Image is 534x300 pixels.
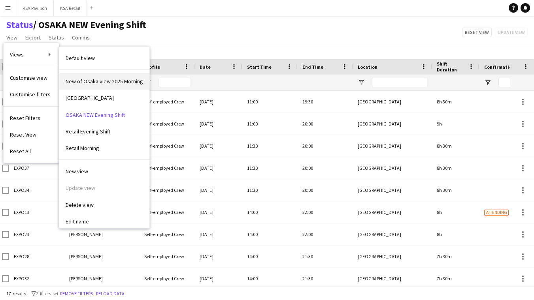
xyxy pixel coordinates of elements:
[66,201,94,208] span: Delete view
[66,94,114,101] span: [GEOGRAPHIC_DATA]
[140,157,195,179] div: Self-employed Crew
[298,113,353,135] div: 20:00
[302,64,323,70] span: End Time
[437,61,465,73] span: Shift Duration
[242,246,298,267] div: 14:00
[59,197,149,213] a: undefined
[432,223,479,245] div: 8h
[195,223,242,245] div: [DATE]
[66,144,99,152] span: Retail Morning
[358,64,377,70] span: Location
[242,201,298,223] div: 14:00
[66,128,110,135] span: Retail Evening Shift
[298,157,353,179] div: 20:00
[4,86,59,103] a: Customise filters
[195,179,242,201] div: [DATE]
[10,148,31,155] span: Reset All
[353,179,432,201] div: [GEOGRAPHIC_DATA]
[195,91,242,112] div: [DATE]
[59,90,149,106] a: undefined
[25,34,41,41] span: Export
[242,223,298,245] div: 14:00
[298,268,353,289] div: 21:30
[242,113,298,135] div: 11:00
[159,78,190,87] input: Profile Filter Input
[432,246,479,267] div: 7h 30m
[195,113,242,135] div: [DATE]
[358,79,365,86] button: Open Filter Menu
[9,157,64,179] div: EXPO37
[9,246,64,267] div: EXPO28
[298,246,353,267] div: 21:30
[9,179,64,201] div: EXPO34
[432,201,479,223] div: 8h
[4,126,59,143] a: Reset View
[432,157,479,179] div: 8h 30m
[140,179,195,201] div: Self-employed Crew
[372,78,427,87] input: Location Filter Input
[22,32,44,43] a: Export
[69,253,103,259] span: [PERSON_NAME]
[9,223,64,245] div: EXPO23
[200,64,211,70] span: Date
[195,157,242,179] div: [DATE]
[140,113,195,135] div: Self-employed Crew
[59,50,149,66] a: undefined
[195,135,242,157] div: [DATE]
[6,34,17,41] span: View
[353,268,432,289] div: [GEOGRAPHIC_DATA]
[484,210,509,216] span: Attending
[59,140,149,156] a: undefined
[298,135,353,157] div: 20:00
[33,19,146,31] span: OSAKA NEW Evening Shift
[94,289,126,298] button: Reload data
[140,223,195,245] div: Self-employed Crew
[432,135,479,157] div: 8h 30m
[144,64,160,70] span: Profile
[247,64,272,70] span: Start Time
[242,91,298,112] div: 11:00
[484,64,531,70] span: Confirmation Status
[242,157,298,179] div: 11:30
[242,135,298,157] div: 11:30
[10,114,40,122] span: Reset Filters
[59,107,149,123] a: undefined
[140,268,195,289] div: Self-employed Crew
[16,0,54,16] button: KSA Pavilion
[54,0,87,16] button: KSA Retail
[242,179,298,201] div: 11:30
[432,91,479,112] div: 8h 30m
[45,32,67,43] a: Status
[4,46,59,63] a: Views
[59,73,149,90] a: undefined
[6,19,33,31] a: Status
[353,246,432,267] div: [GEOGRAPHIC_DATA]
[36,291,58,296] span: 2 filters set
[484,79,491,86] button: Open Filter Menu
[353,201,432,223] div: [GEOGRAPHIC_DATA]
[69,276,103,281] span: [PERSON_NAME]
[353,223,432,245] div: [GEOGRAPHIC_DATA]
[432,113,479,135] div: 9h
[59,123,149,140] a: undefined
[298,223,353,245] div: 22:00
[66,54,95,62] span: Default view
[59,163,149,180] a: undefined
[10,91,51,98] span: Customise filters
[140,135,195,157] div: Self-employed Crew
[4,110,59,126] a: Reset Filters
[72,34,90,41] span: Comms
[140,246,195,267] div: Self-employed Crew
[298,179,353,201] div: 20:00
[298,201,353,223] div: 22:00
[4,69,59,86] a: Customise view
[66,218,89,225] span: Edit name
[9,268,64,289] div: EXPO32
[3,32,21,43] a: View
[10,74,47,81] span: Customise view
[66,168,88,175] span: New view
[353,113,432,135] div: [GEOGRAPHIC_DATA]
[195,246,242,267] div: [DATE]
[432,268,479,289] div: 7h 30m
[298,91,353,112] div: 19:30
